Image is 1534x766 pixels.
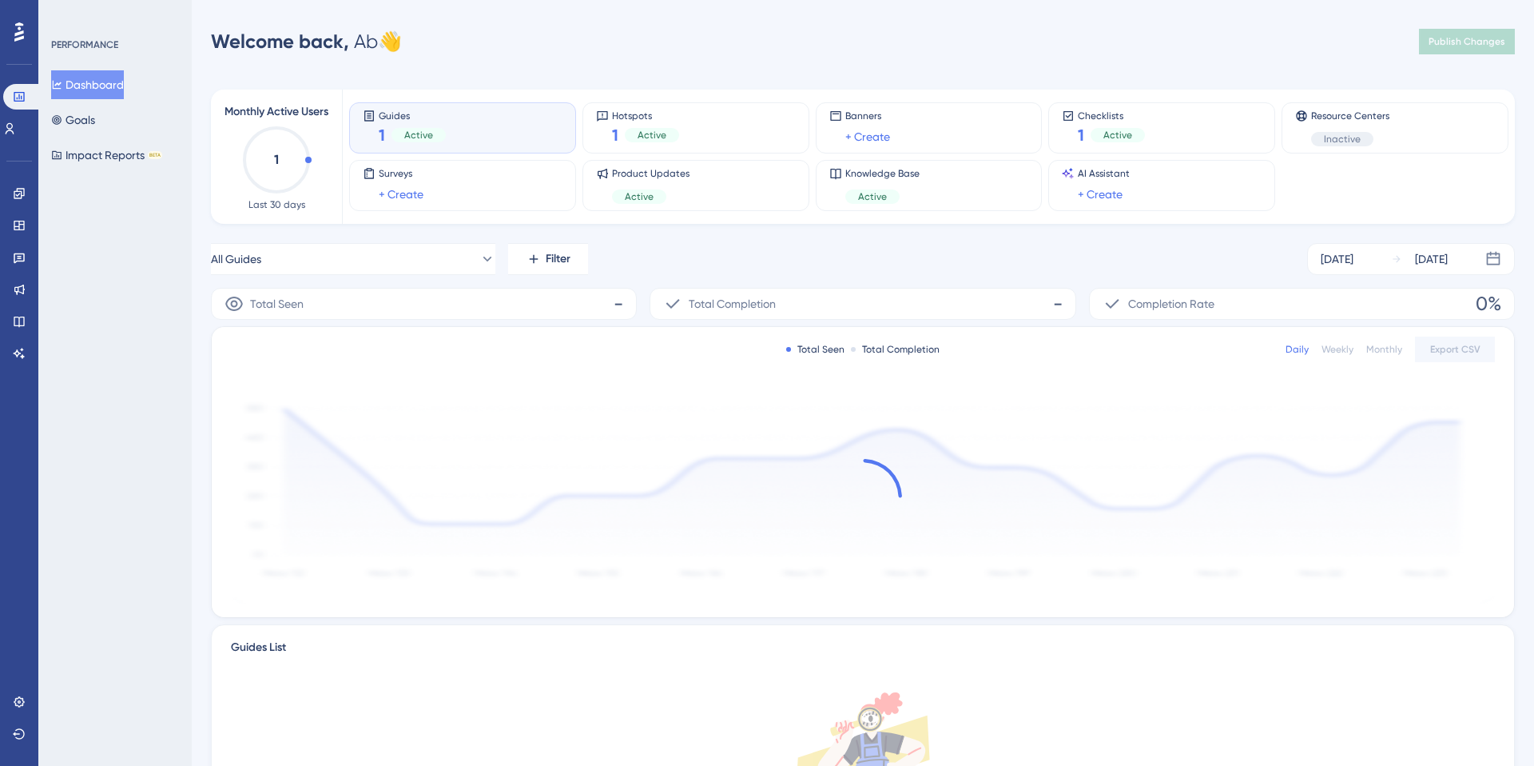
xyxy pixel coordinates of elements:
[1286,343,1309,356] div: Daily
[274,152,279,167] text: 1
[1053,291,1063,317] span: -
[1103,129,1132,142] span: Active
[211,29,402,54] div: Ab 👋
[51,70,124,99] button: Dashboard
[211,249,261,269] span: All Guides
[638,129,666,142] span: Active
[845,110,890,122] span: Banners
[845,167,920,180] span: Knowledge Base
[51,38,118,51] div: PERFORMANCE
[379,110,446,121] span: Guides
[1321,343,1353,356] div: Weekly
[225,102,328,122] span: Monthly Active Users
[379,167,423,180] span: Surveys
[612,110,679,121] span: Hotspots
[1476,291,1501,317] span: 0%
[1419,29,1515,54] button: Publish Changes
[148,151,162,159] div: BETA
[858,190,887,203] span: Active
[851,343,940,356] div: Total Completion
[1324,133,1361,146] span: Inactive
[1128,294,1214,313] span: Completion Rate
[625,190,654,203] span: Active
[612,167,690,180] span: Product Updates
[845,127,890,146] a: + Create
[250,294,304,313] span: Total Seen
[1429,35,1505,48] span: Publish Changes
[1415,249,1448,269] div: [DATE]
[546,249,570,269] span: Filter
[1078,110,1145,121] span: Checklists
[689,294,776,313] span: Total Completion
[1311,110,1389,122] span: Resource Centers
[51,106,95,134] button: Goals
[211,30,349,53] span: Welcome back,
[612,124,618,146] span: 1
[231,638,286,667] span: Guides List
[51,141,162,170] button: Impact ReportsBETA
[248,198,305,211] span: Last 30 days
[614,291,623,317] span: -
[508,243,588,275] button: Filter
[786,343,844,356] div: Total Seen
[379,185,423,204] a: + Create
[379,124,385,146] span: 1
[1078,167,1130,180] span: AI Assistant
[1366,343,1402,356] div: Monthly
[1078,124,1084,146] span: 1
[1430,343,1480,356] span: Export CSV
[211,243,495,275] button: All Guides
[404,129,433,142] span: Active
[1078,185,1123,204] a: + Create
[1415,337,1495,362] button: Export CSV
[1321,249,1353,269] div: [DATE]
